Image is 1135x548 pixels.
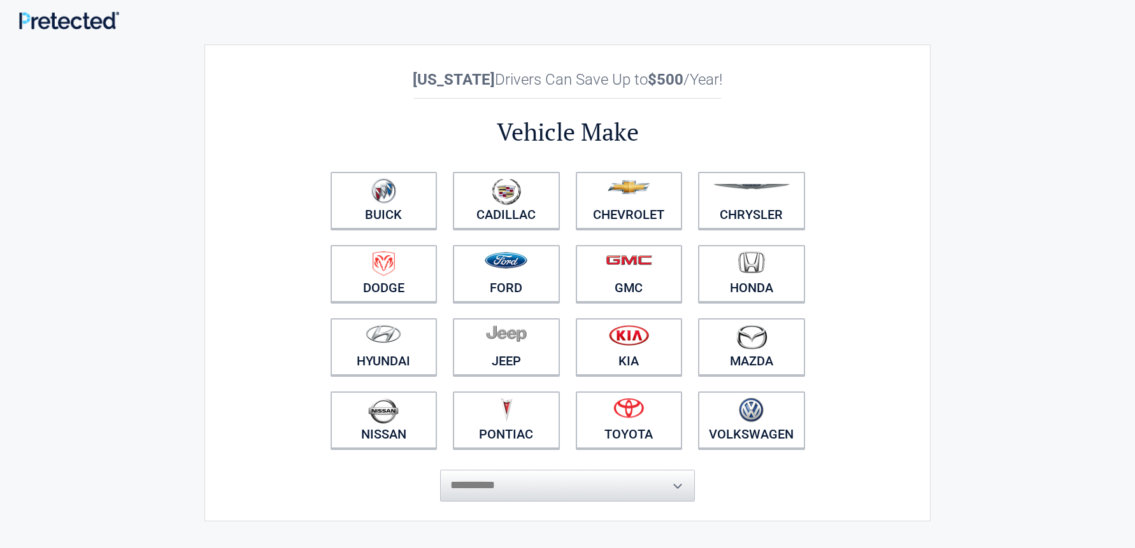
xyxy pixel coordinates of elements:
h2: Vehicle Make [322,116,813,148]
h2: Drivers Can Save Up to /Year [322,71,813,88]
a: Nissan [331,391,438,449]
img: mazda [736,325,767,349]
a: Cadillac [453,172,560,229]
a: Dodge [331,245,438,302]
a: Honda [698,245,805,302]
img: chevrolet [608,180,650,194]
img: jeep [486,325,527,342]
a: Chevrolet [576,172,683,229]
img: Main Logo [19,11,119,29]
a: Pontiac [453,391,560,449]
b: $500 [648,71,683,88]
img: hyundai [366,325,401,343]
img: toyota [613,398,644,418]
img: chrysler [713,184,790,190]
a: Volkswagen [698,391,805,449]
img: volkswagen [739,398,764,423]
a: Ford [453,245,560,302]
a: Mazda [698,318,805,376]
a: Jeep [453,318,560,376]
img: nissan [368,398,399,424]
b: [US_STATE] [413,71,495,88]
img: dodge [373,251,395,276]
img: pontiac [500,398,513,422]
img: ford [485,252,527,269]
a: Hyundai [331,318,438,376]
a: Toyota [576,391,683,449]
img: gmc [606,255,652,265]
img: buick [371,178,396,204]
img: kia [609,325,649,346]
img: honda [738,251,765,274]
img: cadillac [492,178,521,205]
a: Kia [576,318,683,376]
a: Buick [331,172,438,229]
a: Chrysler [698,172,805,229]
a: GMC [576,245,683,302]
